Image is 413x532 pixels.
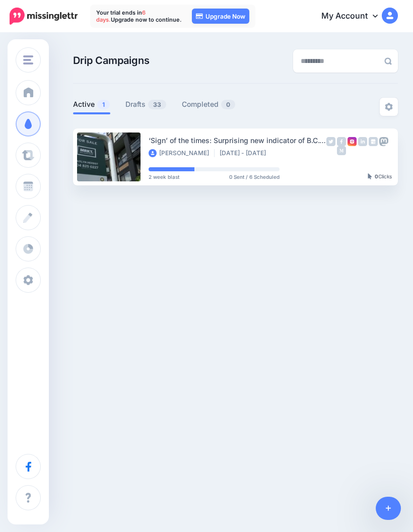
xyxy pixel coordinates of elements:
[148,100,166,109] span: 33
[326,146,335,155] img: bluesky-grey-square.png
[149,149,215,157] li: [PERSON_NAME]
[125,98,167,110] a: Drafts33
[375,173,378,179] b: 0
[385,103,393,111] img: settings-grey.png
[326,137,335,146] img: twitter-grey-square.png
[97,100,110,109] span: 1
[337,146,346,155] img: medium-grey-square.png
[384,57,392,65] img: search-grey-6.png
[348,137,357,146] img: instagram-square.png
[192,9,249,24] a: Upgrade Now
[73,98,110,110] a: Active1
[182,98,236,110] a: Completed0
[368,174,392,180] div: Clicks
[23,55,33,64] img: menu.png
[379,137,388,146] img: mastodon-grey-square.png
[220,149,271,157] li: [DATE] - [DATE]
[229,174,280,179] span: 0 Sent / 6 Scheduled
[149,135,326,146] div: ‘Sign’ of the times: Surprising new indicator of B.C.’s sluggish real estate market
[337,137,346,146] img: facebook-grey-square.png
[149,174,179,179] span: 2 week blast
[221,100,235,109] span: 0
[96,9,182,23] p: Your trial ends in Upgrade now to continue.
[311,4,398,29] a: My Account
[368,173,372,179] img: pointer-grey-darker.png
[73,55,150,66] span: Drip Campaigns
[96,9,146,23] span: 6 days.
[10,8,78,25] img: Missinglettr
[358,137,367,146] img: linkedin-grey-square.png
[369,137,378,146] img: google_business-grey-square.png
